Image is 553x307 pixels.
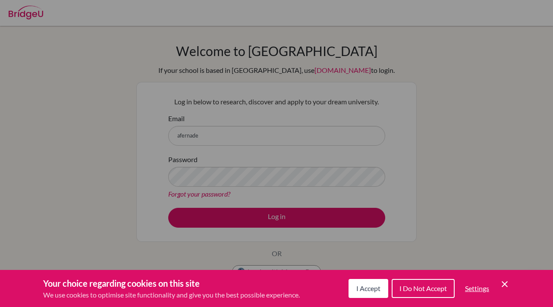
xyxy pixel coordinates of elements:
[349,279,388,298] button: I Accept
[356,284,380,292] span: I Accept
[465,284,489,292] span: Settings
[392,279,455,298] button: I Do Not Accept
[43,277,300,290] h3: Your choice regarding cookies on this site
[500,279,510,289] button: Save and close
[399,284,447,292] span: I Do Not Accept
[43,290,300,300] p: We use cookies to optimise site functionality and give you the best possible experience.
[458,280,496,297] button: Settings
